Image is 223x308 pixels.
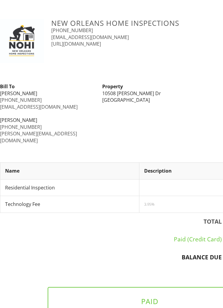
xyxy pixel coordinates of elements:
div: 10508 [PERSON_NAME] Dr [102,90,197,97]
a: [URL][DOMAIN_NAME] [51,41,101,47]
a: [EMAIL_ADDRESS][DOMAIN_NAME] [51,34,129,41]
a: [PHONE_NUMBER] [51,27,93,34]
div: 3.95% [144,202,222,207]
td: Technology Fee [0,196,139,213]
th: Name [0,163,139,179]
div: [GEOGRAPHIC_DATA] [102,97,197,103]
h3: New Orleans Home Inspections [51,19,223,27]
td: Residential Inspection [0,179,139,196]
strong: Property [102,83,123,90]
